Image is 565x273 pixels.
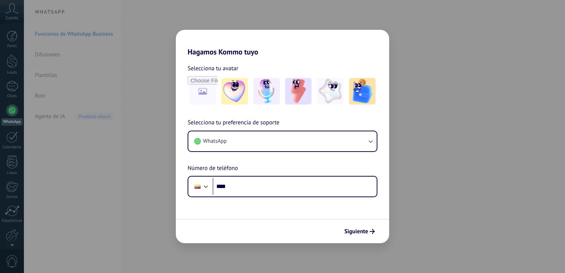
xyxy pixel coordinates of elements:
[253,78,280,104] img: -2.jpeg
[349,78,376,104] img: -5.jpeg
[188,118,280,128] span: Selecciona tu preferencia de soporte
[341,225,378,238] button: Siguiente
[317,78,344,104] img: -4.jpeg
[188,164,238,173] span: Número de teléfono
[203,138,227,145] span: WhatsApp
[344,229,368,234] span: Siguiente
[176,30,389,56] h2: Hagamos Kommo tuyo
[221,78,248,104] img: -1.jpeg
[191,179,205,194] div: Ecuador: + 593
[188,131,377,151] button: WhatsApp
[188,64,238,73] span: Selecciona tu avatar
[285,78,312,104] img: -3.jpeg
